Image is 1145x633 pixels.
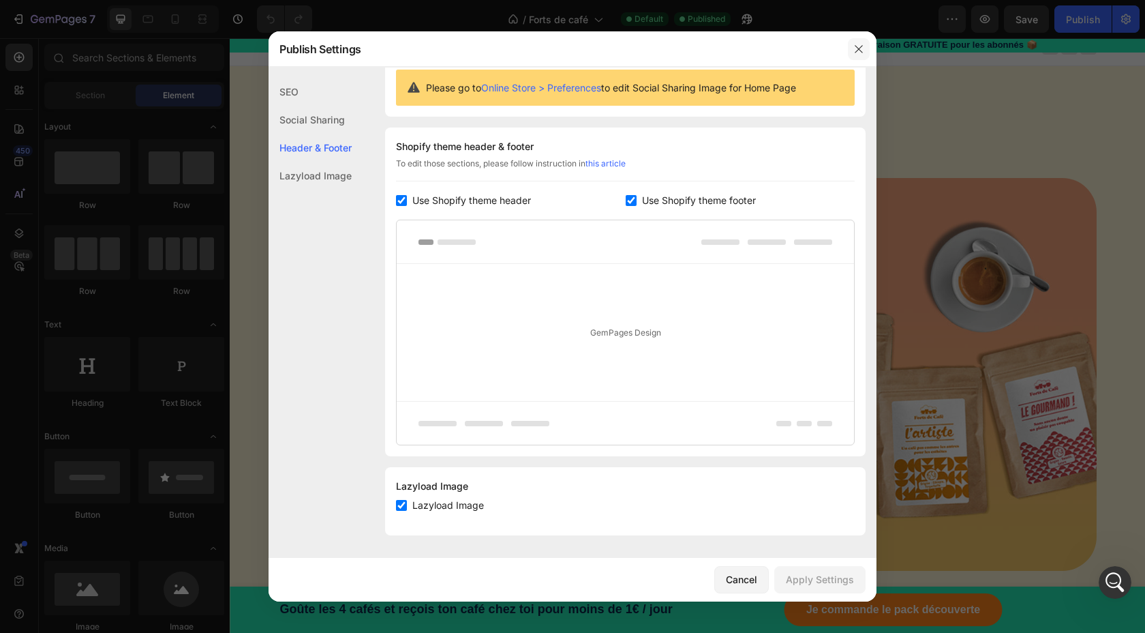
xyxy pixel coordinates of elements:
div: Social Sharing [269,106,352,134]
img: gempages_539793060041589665-324be9cb-0afc-479f-979f-c8e06ae1f4c4.png [221,187,269,235]
img: gempages_539793060041589665-ed4e9363-477a-4983-ba31-43e6d2ce93e2.webp [474,140,867,533]
div: To edit those sections, please follow instruction in [396,158,855,181]
div: Publish Settings [269,31,841,67]
strong: L'assurance d'avoir un café que tu aimes vraiment [88,360,349,372]
h2: Goûte les 4 cafés et reçois ton café chez toi pour moins de 1€ / jour [49,562,455,580]
div: Shopify theme header & footer [396,138,855,155]
div: Lazyload Image [396,478,855,495]
a: this article [585,158,626,168]
a: Online Store > Preferences [481,82,601,93]
div: Apply Settings [786,572,854,587]
strong: Ton café de tous les jours, mais en mieux [50,72,440,134]
img: gempages_539793060041589665-b71dd306-2cbe-473c-8b35-3ed3e8b93945.png [89,187,136,235]
img: gempages_539793060041589665-17a47ddd-d1af-4ea2-bd73-0f57581b337b.png [55,376,75,396]
strong: Je goûte les cafés et trouve le mien [107,505,382,524]
div: Header & Footer [269,134,352,162]
iframe: Intercom live chat [1099,566,1131,599]
span: Lazyload Image [412,497,484,514]
button: Apply Settings [774,566,866,593]
div: Cancel [726,572,757,587]
strong: Finis les cafés industriels fades [88,304,252,316]
p: : Tu choisis ton format, ta fréquence, tu mets en pause ou tu arrêtes quand tu veux. Nous, on te ... [88,432,440,471]
img: gempages_539793060041589665-34fcaee7-cf42-40bf-8bdd-2e96edb69d94.png [354,187,401,235]
strong: Le top 10% de la production mondiale, de vraies pépites [50,239,162,284]
button: Cancel [714,566,769,593]
span: Please go to to edit Social Sharing Image for Home Page [426,80,796,95]
a: Je commande le pack découverte [555,555,772,588]
strong: Je commande le pack découverte [577,565,750,577]
img: gempages_539793060041589665-17a47ddd-d1af-4ea2-bd73-0f57581b337b.png [55,441,75,462]
p: : chez nous, que l'arabica de spécialité pour un café qui a vraiment du goût et que tu kiffes [88,301,440,340]
div: GemPages Design [397,264,854,401]
span: Use Shopify theme footer [642,192,756,209]
img: gempages_539793060041589665-17a47ddd-d1af-4ea2-bd73-0f57581b337b.png [55,310,75,331]
p: : tu goûtes, tu compares et tu choisis. Pas besoin d'être un expert pour apprécier du café d'exce... [88,357,440,415]
strong: Une bombe de saveurs, pas comme le café industriel hyper amer [183,239,290,284]
strong: Zéro engagement, zéro galère [88,435,243,447]
strong: Livré à ton rythme, à ta porte, sans stress [316,239,420,267]
p: + 654 avis 5 étoiles [153,141,440,160]
p: Torréfié au [GEOGRAPHIC_DATA] [351,544,440,602]
span: Use Shopify theme header [412,192,531,209]
a: Je goûte les cafés et trouve le mien [85,495,404,535]
div: SEO [269,78,352,106]
div: Lazyload Image [269,162,352,190]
